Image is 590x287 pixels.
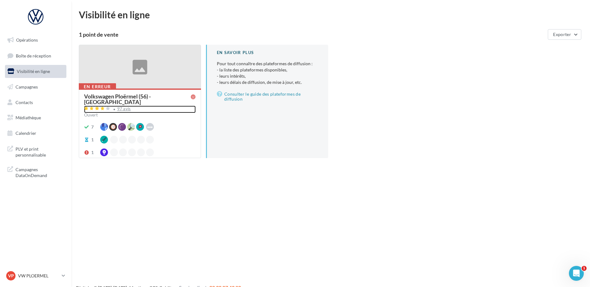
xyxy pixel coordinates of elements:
[79,10,583,19] div: Visibilité en ligne
[553,32,571,37] span: Exporter
[91,137,94,143] div: 1
[569,266,584,281] iframe: Intercom live chat
[16,145,64,158] span: PLV et print personnalisable
[4,96,68,109] a: Contacts
[16,53,51,58] span: Boîte de réception
[91,124,94,130] div: 7
[16,165,64,179] span: Campagnes DataOnDemand
[582,266,587,271] span: 1
[117,107,131,111] div: 97 avis
[91,149,94,156] div: 1
[18,273,59,279] p: VW PLOERMEL
[4,49,68,62] a: Boîte de réception
[4,65,68,78] a: Visibilité en ligne
[4,142,68,161] a: PLV et print personnalisable
[217,73,318,79] li: - leurs intérêts,
[17,69,50,74] span: Visibilité en ligne
[16,130,36,136] span: Calendrier
[217,50,318,56] div: En savoir plus
[217,61,318,85] p: Pour tout connaître des plateformes de diffusion :
[79,83,116,90] div: En erreur
[4,111,68,124] a: Médiathèque
[4,127,68,140] a: Calendrier
[8,273,14,279] span: VP
[548,29,581,40] button: Exporter
[4,80,68,93] a: Campagnes
[84,106,196,113] a: 97 avis
[217,79,318,85] li: - leurs délais de diffusion, de mise à jour, etc.
[217,67,318,73] li: - la liste des plateformes disponibles,
[4,34,68,47] a: Opérations
[16,84,38,89] span: Campagnes
[84,93,191,105] div: Volkswagen Ploërmel (56) - [GEOGRAPHIC_DATA]
[79,32,545,37] div: 1 point de vente
[5,270,66,282] a: VP VW PLOERMEL
[84,112,98,117] span: Ouvert
[16,115,41,120] span: Médiathèque
[217,90,318,103] a: Consulter le guide des plateformes de diffusion
[16,37,38,43] span: Opérations
[16,99,33,105] span: Contacts
[4,163,68,181] a: Campagnes DataOnDemand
